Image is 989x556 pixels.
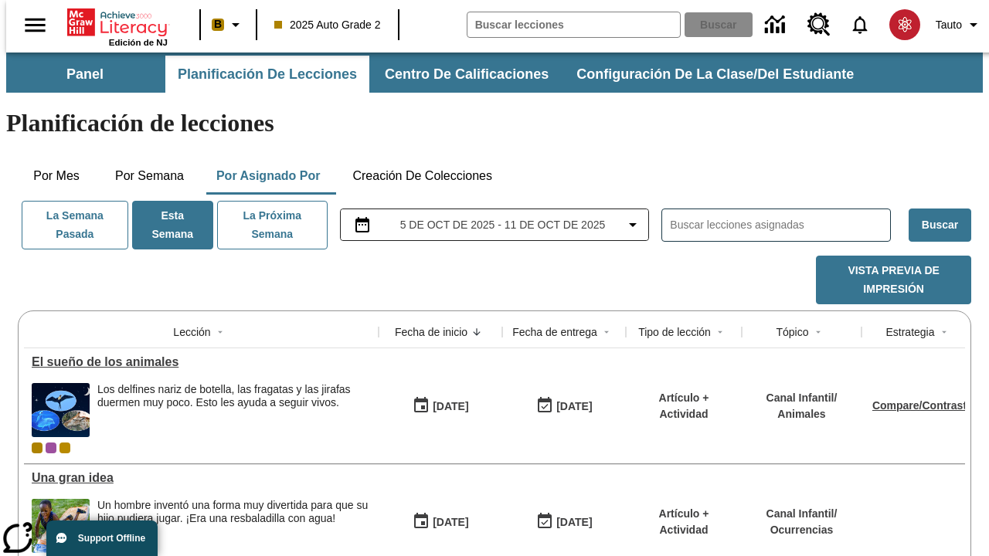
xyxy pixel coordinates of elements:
[46,520,158,556] button: Support Offline
[97,499,371,525] div: Un hombre inventó una forma muy divertida para que su hijo pudiera jugar. ¡Era una resbaladilla c...
[109,38,168,47] span: Edición de NJ
[46,442,56,453] div: OL 2025 Auto Grade 3
[32,471,371,485] a: Una gran idea, Lecciones
[97,383,371,409] div: Los delfines nariz de botella, las fragatas y las jirafas duermen muy poco. Esto les ayuda a segu...
[407,507,474,537] button: 10/08/25: Primer día en que estuvo disponible la lección
[12,2,58,48] button: Abrir el menú lateral
[809,323,828,341] button: Sort
[274,17,381,33] span: 2025 Auto Grade 2
[18,158,95,195] button: Por mes
[6,56,868,93] div: Subbarra de navegación
[6,53,983,93] div: Subbarra de navegación
[66,66,104,83] span: Panel
[512,324,597,340] div: Fecha de entrega
[766,522,838,538] p: Ocurrencias
[178,66,357,83] span: Planificación de lecciones
[407,392,474,421] button: 10/11/25: Primer día en que estuvo disponible la lección
[340,158,505,195] button: Creación de colecciones
[433,513,468,532] div: [DATE]
[214,15,222,34] span: B
[395,324,467,340] div: Fecha de inicio
[67,5,168,47] div: Portada
[766,390,838,406] p: Canal Infantil /
[816,256,971,304] button: Vista previa de impresión
[173,324,210,340] div: Lección
[531,507,597,537] button: 10/08/25: Último día en que podrá accederse la lección
[936,17,962,33] span: Tauto
[347,215,643,234] button: Seleccione el intervalo de fechas opción del menú
[556,397,592,416] div: [DATE]
[6,109,983,137] h1: Planificación de lecciones
[206,11,251,39] button: Boost El color de la clase es anaranjado claro. Cambiar el color de la clase.
[103,158,196,195] button: Por semana
[32,383,90,437] img: Fotos de una fragata, dos delfines nariz de botella y una jirafa sobre un fondo de noche estrellada.
[32,442,42,453] div: Clase actual
[776,324,808,340] div: Tópico
[909,208,971,242] button: Buscar
[97,499,371,553] div: Un hombre inventó una forma muy divertida para que su hijo pudiera jugar. ¡Era una resbaladilla c...
[638,324,711,340] div: Tipo de lección
[624,215,642,234] svg: Collapse Date Range Filter
[385,66,549,83] span: Centro de calificaciones
[840,5,880,45] a: Notificaciones
[556,513,592,532] div: [DATE]
[467,12,680,37] input: Buscar campo
[564,56,866,93] button: Configuración de la clase/del estudiante
[97,383,371,437] div: Los delfines nariz de botella, las fragatas y las jirafas duermen muy poco. Esto les ayuda a segu...
[211,323,229,341] button: Sort
[372,56,561,93] button: Centro de calificaciones
[204,158,333,195] button: Por asignado por
[78,533,145,544] span: Support Offline
[634,390,734,422] p: Artículo + Actividad
[766,506,838,522] p: Canal Infantil /
[935,323,953,341] button: Sort
[597,323,616,341] button: Sort
[885,324,934,340] div: Estrategia
[433,397,468,416] div: [DATE]
[132,201,213,249] button: Esta semana
[880,5,930,45] button: Escoja un nuevo avatar
[165,56,369,93] button: Planificación de lecciones
[531,392,597,421] button: 10/11/25: Último día en que podrá accederse la lección
[400,217,606,233] span: 5 de oct de 2025 - 11 de oct de 2025
[67,7,168,38] a: Portada
[59,442,70,453] div: New 2025 class
[8,56,162,93] button: Panel
[32,355,371,369] div: El sueño de los animales
[670,214,890,236] input: Buscar lecciones asignadas
[872,399,967,412] a: Compare/Contrast
[32,471,371,485] div: Una gran idea
[930,11,989,39] button: Perfil/Configuración
[766,406,838,422] p: Animales
[711,323,729,341] button: Sort
[32,355,371,369] a: El sueño de los animales, Lecciones
[217,201,328,249] button: La próxima semana
[576,66,854,83] span: Configuración de la clase/del estudiante
[22,201,128,249] button: La semana pasada
[798,4,840,46] a: Centro de recursos, Se abrirá en una pestaña nueva.
[889,9,920,40] img: avatar image
[634,506,734,538] p: Artículo + Actividad
[467,323,486,341] button: Sort
[756,4,798,46] a: Centro de información
[32,499,90,553] img: un niño sonríe mientras se desliza en una resbaladilla con agua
